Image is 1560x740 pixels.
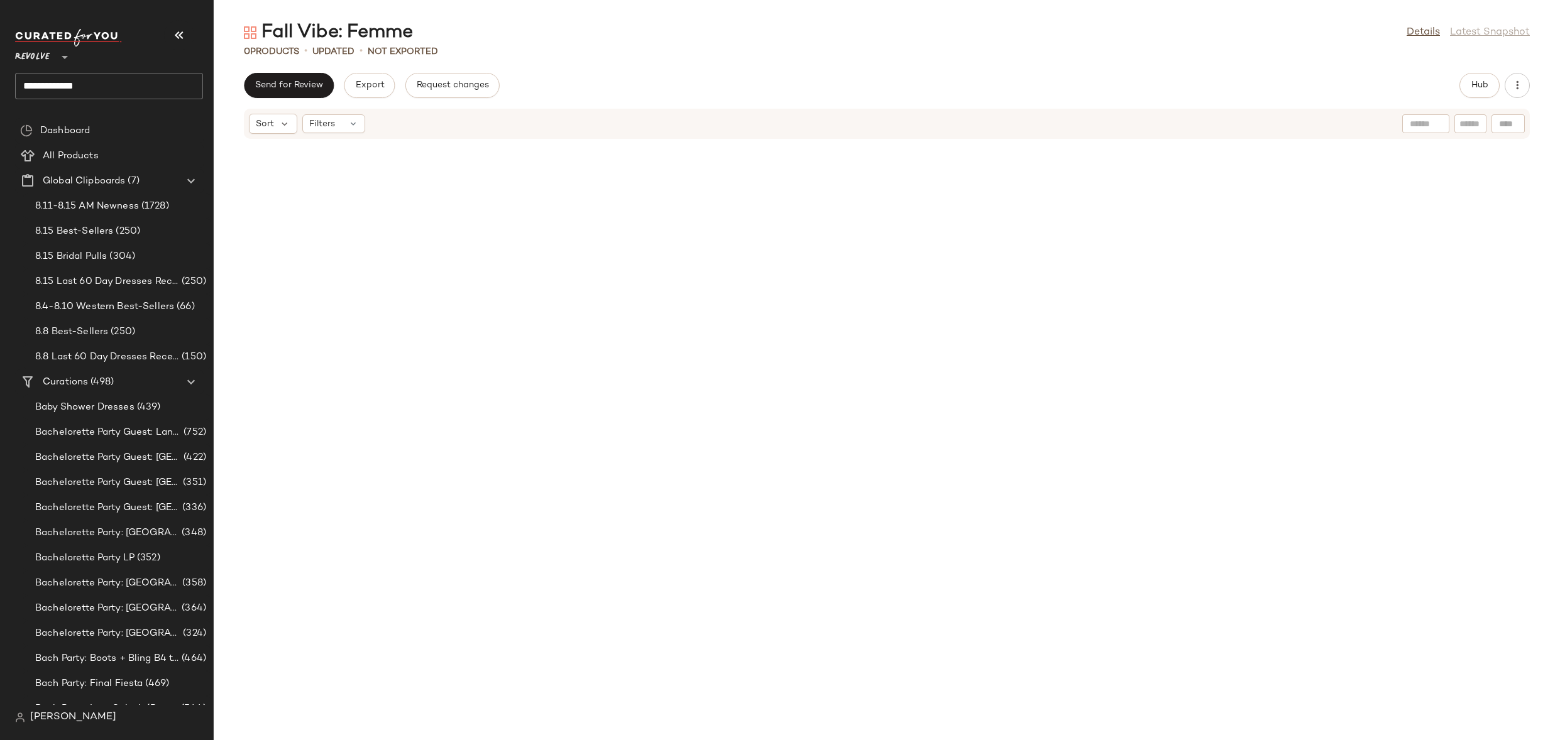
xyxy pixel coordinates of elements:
span: Bachelorette Party: [GEOGRAPHIC_DATA] [35,626,180,641]
span: (150) [179,350,206,364]
span: (336) [180,501,206,515]
button: Hub [1459,73,1500,98]
span: Bachelorette Party Guest: [GEOGRAPHIC_DATA] [35,450,181,465]
img: cfy_white_logo.C9jOOHJF.svg [15,29,122,46]
span: Bachelorette Party LP [35,551,135,565]
div: Products [244,45,299,58]
span: (250) [179,275,206,289]
span: (250) [113,224,140,239]
span: 8.4-8.10 Western Best-Sellers [35,300,174,314]
span: Curations [43,375,88,389]
span: (544) [179,702,206,716]
span: [PERSON_NAME] [30,710,116,725]
span: All Products [43,149,99,163]
img: svg%3e [15,712,25,722]
span: Bachelorette Party Guest: Landing Page [35,425,181,440]
p: Not Exported [368,45,438,58]
span: (352) [135,551,160,565]
span: (498) [88,375,114,389]
button: Request changes [405,73,500,98]
button: Export [344,73,395,98]
span: 8.8 Last 60 Day Dresses Receipts Best-Sellers [35,350,179,364]
span: (304) [107,249,135,264]
span: 8.11-8.15 AM Newness [35,199,139,214]
span: Dashboard [40,124,90,138]
span: Bachelorette Party: [GEOGRAPHIC_DATA] [35,576,180,590]
p: updated [312,45,354,58]
span: (422) [181,450,206,465]
span: (7) [125,174,139,188]
span: Bach Party: Boots + Bling B4 the Ring [35,651,179,666]
span: Sort [256,117,274,131]
span: (351) [180,476,206,490]
button: Send for Review [244,73,334,98]
span: Bach Party: Final Fiesta [35,677,143,691]
span: (66) [174,300,195,314]
span: Bachelorette Party: [GEOGRAPHIC_DATA] [35,601,179,616]
div: Fall Vibe: Femme [244,20,413,45]
span: 0 [244,47,250,57]
span: • [360,44,363,59]
span: Export [354,80,384,90]
span: (250) [108,325,135,339]
span: Request changes [416,80,489,90]
span: Global Clipboards [43,174,125,188]
span: Filters [309,117,335,131]
span: (348) [179,526,206,540]
span: Bachelorette Party Guest: [GEOGRAPHIC_DATA] [35,476,180,490]
span: (358) [180,576,206,590]
img: svg%3e [20,124,33,137]
span: (752) [181,425,206,440]
img: svg%3e [244,26,256,39]
span: Hub [1471,80,1488,90]
span: 8.8 Best-Sellers [35,325,108,339]
span: Send for Review [255,80,323,90]
span: Revolve [15,43,50,65]
span: Bach Party: Last Splash (Retro [GEOGRAPHIC_DATA]) [35,702,179,716]
span: (439) [135,400,161,415]
span: Bachelorette Party Guest: [GEOGRAPHIC_DATA] [35,501,180,515]
span: Baby Shower Dresses [35,400,135,415]
span: 8.15 Bridal Pulls [35,249,107,264]
span: (1728) [139,199,169,214]
span: (464) [179,651,206,666]
span: (469) [143,677,169,691]
span: 8.15 Last 60 Day Dresses Receipt [35,275,179,289]
span: Bachelorette Party: [GEOGRAPHIC_DATA] [35,526,179,540]
a: Details [1407,25,1440,40]
span: (364) [179,601,206,616]
span: 8.15 Best-Sellers [35,224,113,239]
span: • [304,44,307,59]
span: (324) [180,626,206,641]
